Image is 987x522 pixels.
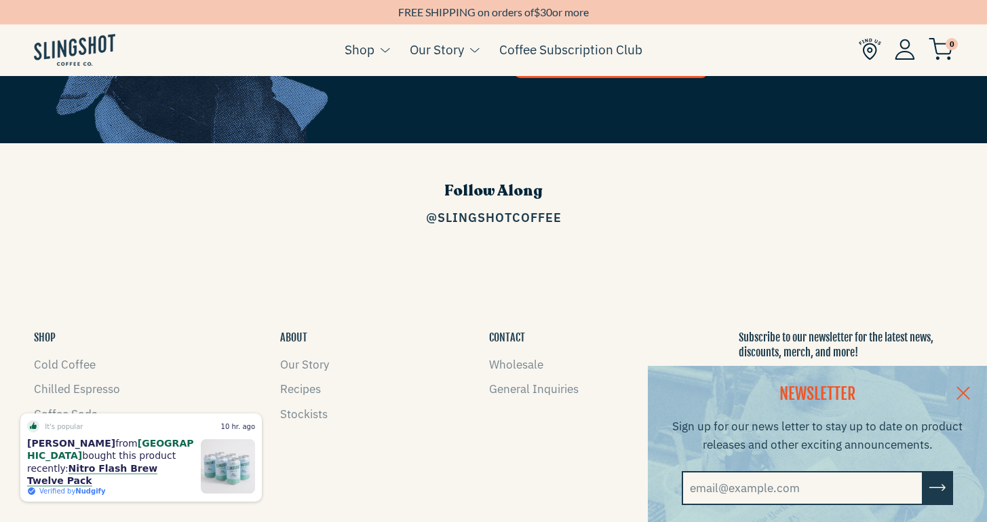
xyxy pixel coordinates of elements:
img: Find Us [859,38,881,60]
span: Follow Along [444,181,543,201]
img: Account [895,39,915,60]
p: Subscribe to our newsletter for the latest news, discounts, merch, and more! [739,330,953,360]
button: CONTACT [489,330,525,345]
p: Sign up for our news letter to stay up to date on product releases and other exciting announcements. [665,417,970,454]
a: Wholesale [489,357,543,372]
a: Our Story [280,357,329,372]
img: cart [929,38,953,60]
a: Cold Coffee [34,357,96,372]
span: 30 [540,5,552,18]
button: SHOP [34,330,56,345]
h2: NEWSLETTER [665,383,970,406]
input: email@example.com [682,471,923,505]
a: Shop [345,39,374,60]
a: @SlingshotCoffee [426,210,562,225]
a: Our Story [410,39,464,60]
span: 0 [946,38,958,50]
a: 0 [929,41,953,58]
button: ABOUT [280,330,307,345]
a: Coffee Subscription Club [499,39,642,60]
span: $ [534,5,540,18]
